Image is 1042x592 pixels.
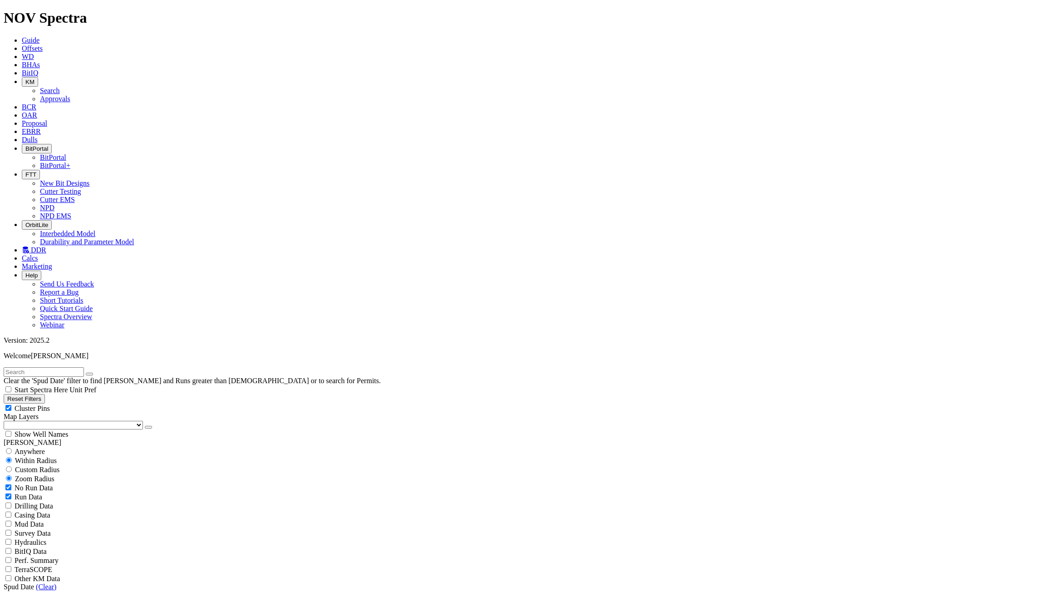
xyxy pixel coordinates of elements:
[4,377,381,385] span: Clear the 'Spud Date' filter to find [PERSON_NAME] and Runs greater than [DEMOGRAPHIC_DATA] or to...
[22,271,41,280] button: Help
[22,77,38,87] button: KM
[22,111,37,119] a: OAR
[40,305,93,312] a: Quick Start Guide
[22,262,52,270] a: Marketing
[4,413,39,420] span: Map Layers
[25,171,36,178] span: FTT
[15,575,60,582] span: Other KM Data
[40,321,64,329] a: Webinar
[40,162,70,169] a: BitPortal+
[40,153,66,161] a: BitPortal
[15,502,53,510] span: Drilling Data
[4,367,84,377] input: Search
[40,212,71,220] a: NPD EMS
[22,128,41,135] a: EBRR
[15,457,57,464] span: Within Radius
[22,144,52,153] button: BitPortal
[22,103,36,111] a: BCR
[4,574,1038,583] filter-controls-checkbox: TerraSCOPE Data
[15,484,53,492] span: No Run Data
[15,466,59,474] span: Custom Radius
[25,79,34,85] span: KM
[22,119,47,127] a: Proposal
[15,405,50,412] span: Cluster Pins
[40,230,95,237] a: Interbedded Model
[15,430,68,438] span: Show Well Names
[22,170,40,179] button: FTT
[4,352,1038,360] p: Welcome
[4,538,1038,547] filter-controls-checkbox: Hydraulics Analysis
[25,272,38,279] span: Help
[5,386,11,392] input: Start Spectra Here
[4,336,1038,345] div: Version: 2025.2
[69,386,96,394] span: Unit Pref
[22,36,39,44] a: Guide
[22,69,38,77] a: BitIQ
[40,196,75,203] a: Cutter EMS
[40,296,84,304] a: Short Tutorials
[15,520,44,528] span: Mud Data
[15,548,47,555] span: BitIQ Data
[15,529,51,537] span: Survey Data
[22,53,34,60] a: WD
[40,187,81,195] a: Cutter Testing
[4,556,1038,565] filter-controls-checkbox: Performance Summary
[15,493,42,501] span: Run Data
[25,222,48,228] span: OrbitLite
[4,583,34,591] span: Spud Date
[15,386,68,394] span: Start Spectra Here
[15,557,59,564] span: Perf. Summary
[40,313,92,321] a: Spectra Overview
[4,394,45,404] button: Reset Filters
[4,10,1038,26] h1: NOV Spectra
[22,61,40,69] a: BHAs
[40,288,79,296] a: Report a Bug
[4,439,1038,447] div: [PERSON_NAME]
[31,352,88,360] span: [PERSON_NAME]
[40,95,70,103] a: Approvals
[15,566,52,573] span: TerraSCOPE
[22,254,38,262] a: Calcs
[22,246,46,254] a: DDR
[22,136,38,143] a: Dulls
[15,448,45,455] span: Anywhere
[15,475,54,483] span: Zoom Radius
[4,565,1038,574] filter-controls-checkbox: TerraSCOPE Data
[40,204,54,212] a: NPD
[40,87,60,94] a: Search
[40,179,89,187] a: New Bit Designs
[22,44,43,52] a: Offsets
[22,220,52,230] button: OrbitLite
[36,583,56,591] a: (Clear)
[15,511,50,519] span: Casing Data
[31,246,46,254] span: DDR
[25,145,48,152] span: BitPortal
[40,238,134,246] a: Durability and Parameter Model
[40,280,94,288] a: Send Us Feedback
[15,538,46,546] span: Hydraulics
